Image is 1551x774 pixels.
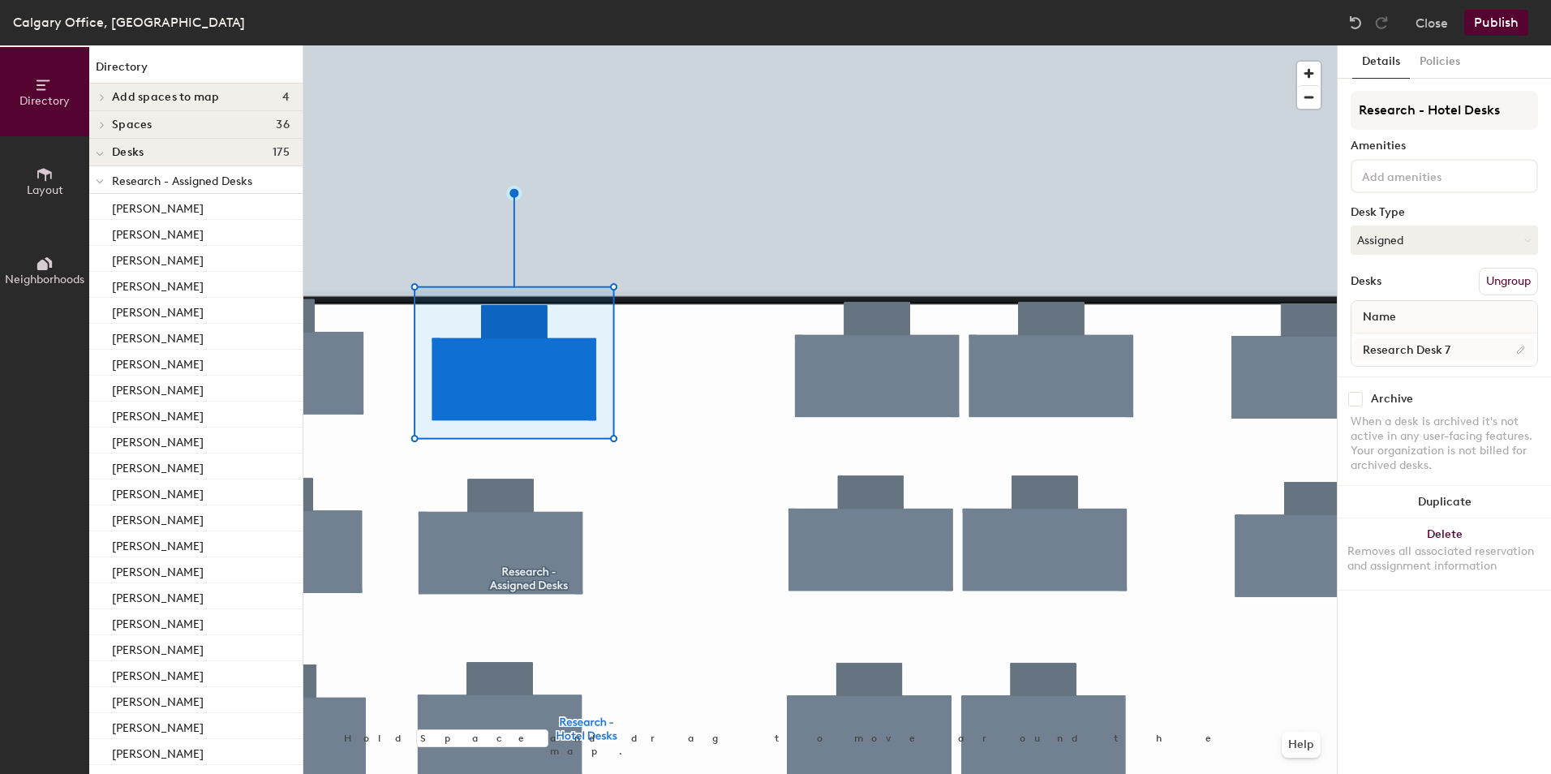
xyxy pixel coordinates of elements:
[1351,415,1538,473] div: When a desk is archived it's not active in any user-facing features. Your organization is not bil...
[1359,166,1505,185] input: Add amenities
[112,379,204,398] p: [PERSON_NAME]
[1410,45,1470,79] button: Policies
[282,91,290,104] span: 4
[112,483,204,501] p: [PERSON_NAME]
[112,457,204,475] p: [PERSON_NAME]
[112,301,204,320] p: [PERSON_NAME]
[1351,275,1381,288] div: Desks
[27,183,63,197] span: Layout
[112,431,204,449] p: [PERSON_NAME]
[112,249,204,268] p: [PERSON_NAME]
[1355,338,1534,361] input: Unnamed desk
[19,94,70,108] span: Directory
[112,509,204,527] p: [PERSON_NAME]
[112,353,204,372] p: [PERSON_NAME]
[112,275,204,294] p: [PERSON_NAME]
[1479,268,1538,295] button: Ungroup
[112,174,252,188] span: Research - Assigned Desks
[112,664,204,683] p: [PERSON_NAME]
[89,58,303,84] h1: Directory
[1351,226,1538,255] button: Assigned
[273,146,290,159] span: 175
[1371,393,1413,406] div: Archive
[13,12,245,32] div: Calgary Office, [GEOGRAPHIC_DATA]
[112,587,204,605] p: [PERSON_NAME]
[112,405,204,424] p: [PERSON_NAME]
[1416,10,1448,36] button: Close
[1351,140,1538,153] div: Amenities
[5,273,84,286] span: Neighborhoods
[1347,15,1364,31] img: Undo
[112,742,204,761] p: [PERSON_NAME]
[112,197,204,216] p: [PERSON_NAME]
[1373,15,1390,31] img: Redo
[112,146,144,159] span: Desks
[112,327,204,346] p: [PERSON_NAME]
[1338,518,1551,590] button: DeleteRemoves all associated reservation and assignment information
[112,535,204,553] p: [PERSON_NAME]
[1464,10,1528,36] button: Publish
[1351,206,1538,219] div: Desk Type
[112,223,204,242] p: [PERSON_NAME]
[1338,486,1551,518] button: Duplicate
[1355,303,1404,332] span: Name
[1347,544,1541,574] div: Removes all associated reservation and assignment information
[112,91,220,104] span: Add spaces to map
[1352,45,1410,79] button: Details
[112,716,204,735] p: [PERSON_NAME]
[112,118,153,131] span: Spaces
[112,613,204,631] p: [PERSON_NAME]
[112,639,204,657] p: [PERSON_NAME]
[276,118,290,131] span: 36
[112,561,204,579] p: [PERSON_NAME]
[1282,732,1321,758] button: Help
[112,690,204,709] p: [PERSON_NAME]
